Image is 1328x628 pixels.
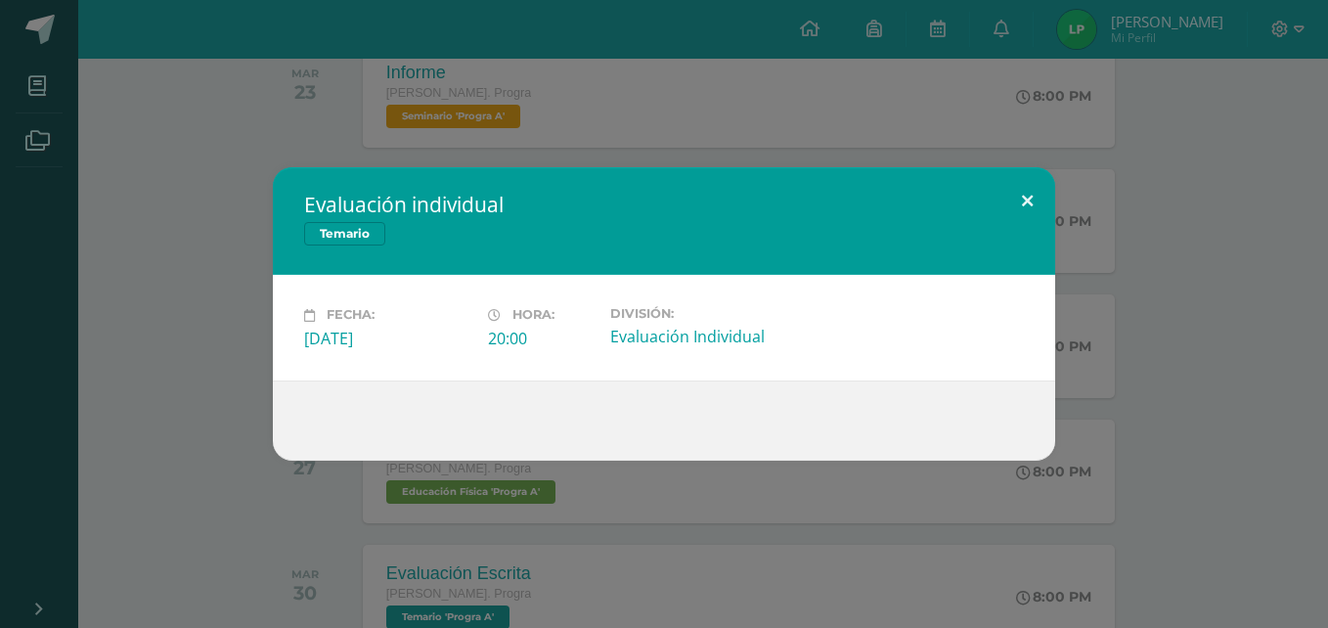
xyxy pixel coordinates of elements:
[304,191,1024,218] h2: Evaluación individual
[610,326,778,347] div: Evaluación Individual
[327,308,375,323] span: Fecha:
[999,167,1055,234] button: Close (Esc)
[304,328,472,349] div: [DATE]
[610,306,778,321] label: División:
[488,328,595,349] div: 20:00
[512,308,554,323] span: Hora:
[304,222,385,246] span: Temario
